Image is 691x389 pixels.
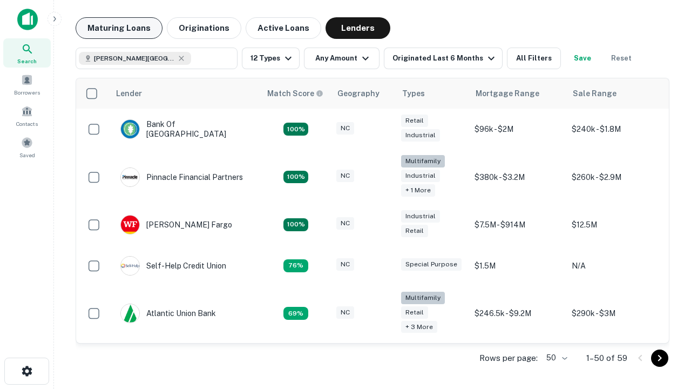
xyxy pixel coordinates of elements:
[17,9,38,30] img: capitalize-icon.png
[401,210,440,223] div: Industrial
[120,304,216,323] div: Atlantic Union Bank
[120,256,226,276] div: Self-help Credit Union
[120,215,232,234] div: [PERSON_NAME] Fargo
[401,258,462,271] div: Special Purpose
[336,122,354,135] div: NC
[121,168,139,186] img: picture
[566,204,663,245] td: $12.5M
[637,268,691,320] iframe: Chat Widget
[3,132,51,162] a: Saved
[121,216,139,234] img: picture
[331,78,396,109] th: Geography
[76,17,162,39] button: Maturing Loans
[267,88,323,99] div: Capitalize uses an advanced AI algorithm to match your search with the best lender. The match sco...
[326,17,390,39] button: Lenders
[283,123,308,136] div: Matching Properties: 15, hasApolloMatch: undefined
[566,286,663,341] td: $290k - $3M
[336,170,354,182] div: NC
[469,109,566,150] td: $96k - $2M
[586,352,627,365] p: 1–50 of 59
[507,48,561,69] button: All Filters
[392,52,498,65] div: Originated Last 6 Months
[566,109,663,150] td: $240k - $1.8M
[283,171,308,184] div: Matching Properties: 26, hasApolloMatch: undefined
[121,120,139,138] img: picture
[283,307,308,320] div: Matching Properties: 10, hasApolloMatch: undefined
[16,119,38,128] span: Contacts
[94,53,175,63] span: [PERSON_NAME][GEOGRAPHIC_DATA], [GEOGRAPHIC_DATA]
[167,17,241,39] button: Originations
[469,78,566,109] th: Mortgage Range
[336,258,354,271] div: NC
[3,38,51,68] a: Search
[19,151,35,159] span: Saved
[469,286,566,341] td: $246.5k - $9.2M
[566,150,663,204] td: $260k - $2.9M
[242,48,300,69] button: 12 Types
[401,225,428,237] div: Retail
[337,87,380,100] div: Geography
[121,257,139,275] img: picture
[479,352,538,365] p: Rows per page:
[469,204,566,245] td: $7.5M - $914M
[336,217,354,230] div: NC
[401,129,440,142] div: Industrial
[573,87,617,100] div: Sale Range
[3,70,51,99] a: Borrowers
[17,57,37,65] span: Search
[120,167,243,187] div: Pinnacle Financial Partners
[336,306,354,319] div: NC
[246,17,321,39] button: Active Loans
[566,245,663,286] td: N/A
[121,304,139,323] img: picture
[120,119,250,139] div: Bank Of [GEOGRAPHIC_DATA]
[476,87,539,100] div: Mortgage Range
[384,48,503,69] button: Originated Last 6 Months
[283,218,308,231] div: Matching Properties: 15, hasApolloMatch: undefined
[3,101,51,130] a: Contacts
[604,48,639,69] button: Reset
[651,350,668,367] button: Go to next page
[566,78,663,109] th: Sale Range
[401,170,440,182] div: Industrial
[402,87,425,100] div: Types
[401,321,437,333] div: + 3 more
[304,48,380,69] button: Any Amount
[110,78,261,109] th: Lender
[401,115,428,127] div: Retail
[14,88,40,97] span: Borrowers
[469,245,566,286] td: $1.5M
[401,155,445,167] div: Multifamily
[261,78,331,109] th: Capitalize uses an advanced AI algorithm to match your search with the best lender. The match sco...
[401,184,435,197] div: + 1 more
[542,350,569,366] div: 50
[396,78,469,109] th: Types
[267,88,321,99] h6: Match Score
[401,292,445,304] div: Multifamily
[469,150,566,204] td: $380k - $3.2M
[283,259,308,272] div: Matching Properties: 11, hasApolloMatch: undefined
[116,87,142,100] div: Lender
[401,306,428,319] div: Retail
[565,48,600,69] button: Save your search to get updates of matches that match your search criteria.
